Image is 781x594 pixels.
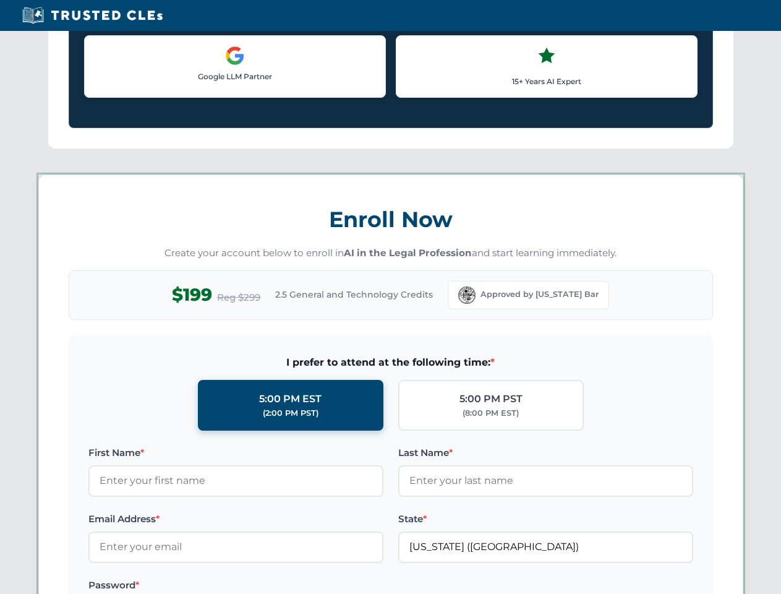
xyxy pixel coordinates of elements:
p: Google LLM Partner [95,71,375,82]
span: 2.5 General and Technology Credits [275,288,433,301]
label: Last Name [398,445,693,460]
input: Enter your email [88,532,383,562]
span: Reg $299 [217,290,260,305]
img: Trusted CLEs [19,6,166,25]
div: (8:00 PM EST) [463,407,519,420]
div: 5:00 PM EST [259,391,322,407]
input: Enter your last name [398,465,693,496]
strong: AI in the Legal Profession [344,247,472,259]
span: I prefer to attend at the following time: [88,355,693,371]
p: Create your account below to enroll in and start learning immediately. [69,246,713,260]
label: First Name [88,445,383,460]
label: State [398,512,693,527]
img: Google [225,46,245,66]
label: Email Address [88,512,383,527]
p: 15+ Years AI Expert [406,75,687,87]
h3: Enroll Now [69,200,713,239]
img: Florida Bar [458,286,476,304]
input: Enter your first name [88,465,383,496]
div: (2:00 PM PST) [263,407,318,420]
span: $199 [172,281,212,309]
input: Florida (FL) [398,532,693,562]
div: 5:00 PM PST [459,391,523,407]
label: Password [88,578,383,593]
span: Approved by [US_STATE] Bar [480,288,599,301]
